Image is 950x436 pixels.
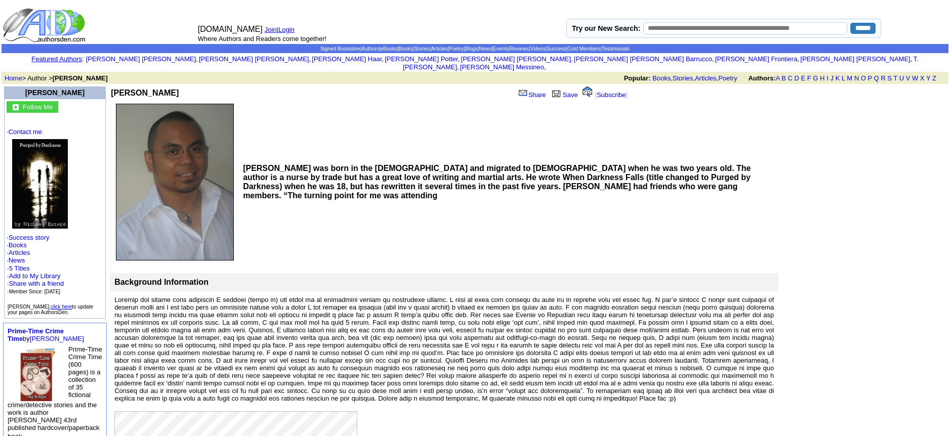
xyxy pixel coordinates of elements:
a: Stories [673,74,693,82]
font: [DOMAIN_NAME] [198,25,263,33]
font: Where Authors and Readers come together! [198,35,326,42]
a: Blogs [465,46,478,52]
a: X [920,74,925,82]
a: Success story [9,234,50,241]
span: | | | | | | | | | | | | | | [320,46,630,52]
a: Videos [530,46,545,52]
a: Books [399,46,413,52]
a: M [847,74,852,82]
a: Z [932,74,936,82]
a: [PERSON_NAME] [PERSON_NAME] [461,55,571,63]
font: | [277,26,298,33]
a: [PERSON_NAME] [30,335,84,342]
a: T. [PERSON_NAME] [403,55,919,71]
a: J [830,74,834,82]
a: Poetry [718,74,737,82]
a: [PERSON_NAME] [PERSON_NAME] [800,55,910,63]
a: eBooks [381,46,397,52]
a: [PERSON_NAME] Haar [312,55,382,63]
a: L [842,74,845,82]
a: Gold Members [567,46,601,52]
a: [PERSON_NAME] Messineo [460,63,544,71]
img: alert.gif [583,86,592,97]
a: Add to My Library [9,272,61,280]
font: i [198,57,199,62]
a: Featured Authors [31,55,82,63]
a: [PERSON_NAME] Potter [385,55,458,63]
a: P [868,74,872,82]
a: A [776,74,780,82]
a: Prime-Time Crime Time [8,327,64,342]
a: Books [9,241,27,249]
a: Share with a friend [9,280,64,287]
a: Stories [414,46,430,52]
a: Poetry [449,46,464,52]
a: [PERSON_NAME] [PERSON_NAME] Barrucco [574,55,712,63]
img: library.gif [551,89,562,97]
b: [PERSON_NAME] [53,74,108,82]
a: V [906,74,911,82]
font: ] [626,91,628,99]
a: click here [51,304,72,310]
a: F [807,74,811,82]
a: Login [278,26,295,33]
label: Try our New Search: [572,24,640,32]
font: · · · · · [7,128,103,295]
a: Save [550,91,578,99]
b: Background Information [114,278,209,286]
font: i [573,57,574,62]
a: [PERSON_NAME] Frontiera [715,55,798,63]
font: i [460,57,461,62]
a: [PERSON_NAME] [PERSON_NAME] [199,55,309,63]
a: U [899,74,904,82]
font: i [384,57,385,62]
img: gc.jpg [13,104,19,110]
img: 128750.JPG [116,104,234,260]
img: logo_ad.gif [3,8,88,43]
font: , , , [624,74,945,82]
a: Events [493,46,509,52]
a: S [887,74,892,82]
a: K [836,74,840,82]
a: H [820,74,824,82]
a: Books [652,74,671,82]
a: Authors [361,46,379,52]
a: N [854,74,859,82]
a: Testimonials [602,46,630,52]
a: C [788,74,792,82]
b: Popular: [624,74,651,82]
b: [PERSON_NAME] [111,89,179,97]
font: i [546,65,547,70]
font: > Author > [5,74,108,82]
a: Q [874,74,879,82]
a: W [912,74,918,82]
a: I [827,74,829,82]
a: 5 Titles [9,265,30,272]
font: by [8,327,84,342]
a: R [881,74,885,82]
a: B [781,74,786,82]
a: Articles [9,249,30,256]
font: Follow Me [23,103,53,111]
a: Follow Me [23,102,53,111]
a: News [9,256,25,264]
a: Contact me [9,128,42,136]
a: Articles [695,74,717,82]
b: [PERSON_NAME] was born in the [DEMOGRAPHIC_DATA] and migrated to [DEMOGRAPHIC_DATA] when he was t... [243,164,751,200]
a: [PERSON_NAME] [PERSON_NAME] [86,55,196,63]
b: Authors: [748,74,775,82]
img: 58799.jpg [10,345,66,401]
a: Home [5,74,22,82]
font: · · · [7,272,64,295]
a: G [813,74,818,82]
font: [PERSON_NAME] [25,89,85,97]
a: Y [926,74,930,82]
font: · [7,265,64,295]
a: News [479,46,491,52]
a: Share [518,91,546,99]
font: , , , , , , , , , , [86,55,919,71]
img: share_page.gif [519,89,527,97]
font: i [714,57,715,62]
a: Success [547,46,566,52]
font: [ [595,91,597,99]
